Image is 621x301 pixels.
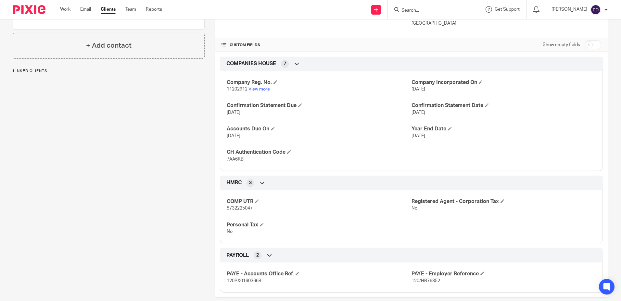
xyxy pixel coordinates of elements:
[227,102,411,109] h4: Confirmation Statement Due
[249,180,252,186] span: 3
[226,252,249,259] span: PAYROLL
[412,102,596,109] h4: Confirmation Statement Date
[227,110,240,115] span: [DATE]
[227,134,240,138] span: [DATE]
[401,8,459,14] input: Search
[125,6,136,13] a: Team
[227,157,244,162] span: 7AA6KB
[86,41,132,51] h4: + Add contact
[227,87,247,91] span: 11202912
[60,6,70,13] a: Work
[13,68,205,74] p: Linked clients
[227,279,261,283] span: 120PX01603668
[412,271,596,277] h4: PAYE - Employer Reference
[551,6,587,13] p: [PERSON_NAME]
[543,42,580,48] label: Show empty fields
[412,279,440,283] span: 120/HB76352
[412,87,425,91] span: [DATE]
[101,6,116,13] a: Clients
[412,20,601,27] p: [GEOGRAPHIC_DATA]
[227,229,233,234] span: No
[248,87,270,91] a: View more
[227,149,411,156] h4: CH Authentication Code
[412,198,596,205] h4: Registered Agent - Corporation Tax
[226,60,276,67] span: COMPANIES HOUSE
[227,126,411,132] h4: Accounts Due On
[227,206,253,211] span: 8732225047
[227,198,411,205] h4: COMP UTR
[412,206,417,211] span: No
[412,126,596,132] h4: Year End Date
[226,179,242,186] span: HMRC
[590,5,601,15] img: svg%3E
[412,79,596,86] h4: Company Incorporated On
[222,42,411,48] h4: CUSTOM FIELDS
[13,5,45,14] img: Pixie
[412,110,425,115] span: [DATE]
[227,271,411,277] h4: PAYE - Accounts Office Ref.
[146,6,162,13] a: Reports
[284,61,286,67] span: 7
[227,79,411,86] h4: Company Reg. No.
[256,252,259,259] span: 2
[227,222,411,228] h4: Personal Tax
[412,134,425,138] span: [DATE]
[80,6,91,13] a: Email
[495,7,520,12] span: Get Support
